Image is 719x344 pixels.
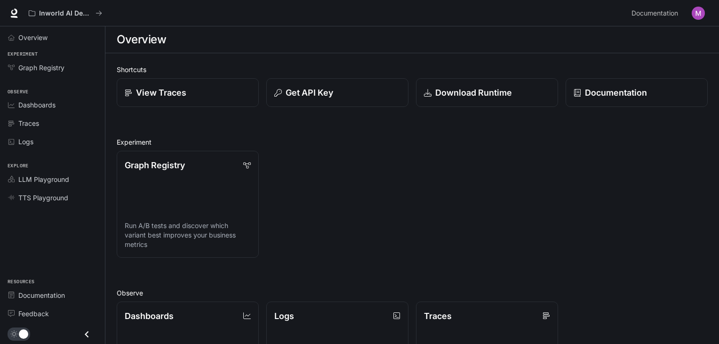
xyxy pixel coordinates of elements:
[566,78,708,107] a: Documentation
[4,171,101,188] a: LLM Playground
[266,78,408,107] button: Get API Key
[416,78,558,107] a: Download Runtime
[4,287,101,303] a: Documentation
[19,328,28,339] span: Dark mode toggle
[18,290,65,300] span: Documentation
[4,97,101,113] a: Dashboards
[4,115,101,131] a: Traces
[117,78,259,107] a: View Traces
[117,151,259,258] a: Graph RegistryRun A/B tests and discover which variant best improves your business metrics
[18,137,33,147] span: Logs
[18,309,49,319] span: Feedback
[4,133,101,150] a: Logs
[4,189,101,206] a: TTS Playground
[18,100,56,110] span: Dashboards
[125,310,174,322] p: Dashboards
[424,310,452,322] p: Traces
[18,63,64,73] span: Graph Registry
[4,59,101,76] a: Graph Registry
[18,193,68,203] span: TTS Playground
[18,33,48,42] span: Overview
[274,310,294,322] p: Logs
[689,4,708,23] button: User avatar
[628,4,685,23] a: Documentation
[435,86,512,99] p: Download Runtime
[4,29,101,46] a: Overview
[117,288,708,298] h2: Observe
[117,137,708,147] h2: Experiment
[125,221,251,249] p: Run A/B tests and discover which variant best improves your business metrics
[24,4,106,23] button: All workspaces
[631,8,678,19] span: Documentation
[692,7,705,20] img: User avatar
[18,118,39,128] span: Traces
[76,325,97,344] button: Close drawer
[18,174,69,184] span: LLM Playground
[117,65,708,74] h2: Shortcuts
[125,159,185,172] p: Graph Registry
[117,30,166,49] h1: Overview
[136,86,186,99] p: View Traces
[585,86,647,99] p: Documentation
[4,305,101,322] a: Feedback
[286,86,333,99] p: Get API Key
[39,9,92,17] p: Inworld AI Demos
